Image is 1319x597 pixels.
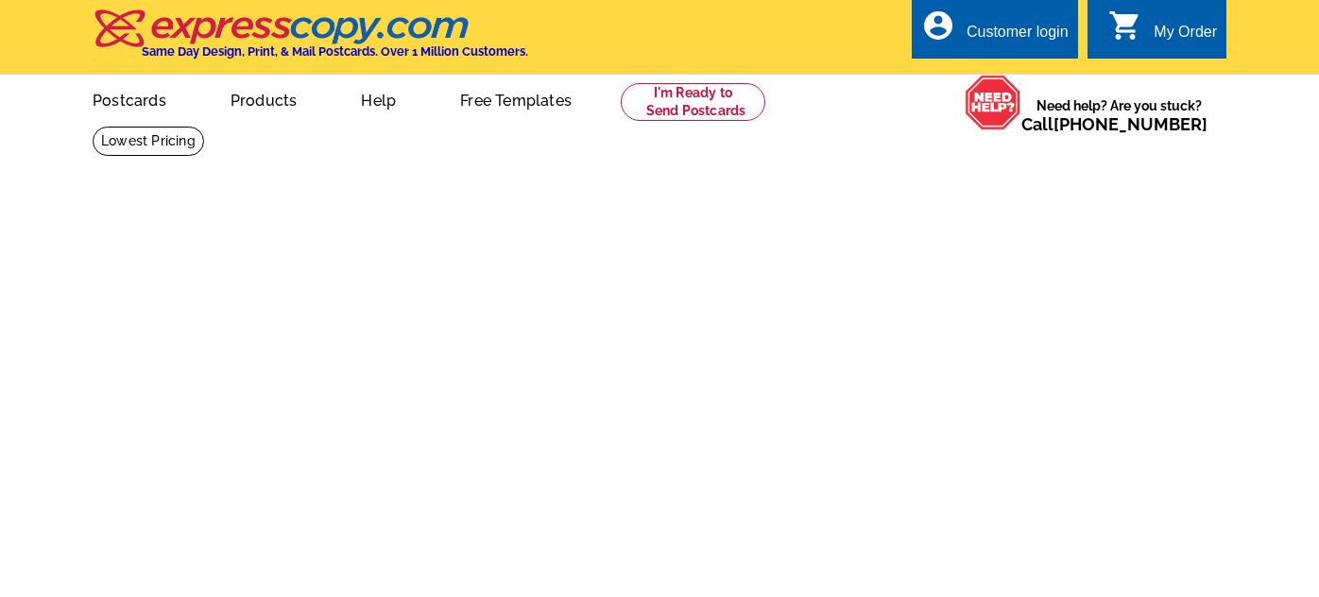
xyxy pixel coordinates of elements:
[93,23,528,59] a: Same Day Design, Print, & Mail Postcards. Over 1 Million Customers.
[965,75,1021,130] img: help
[331,77,426,121] a: Help
[200,77,328,121] a: Products
[921,21,1069,44] a: account_circle Customer login
[921,9,955,43] i: account_circle
[430,77,602,121] a: Free Templates
[1021,96,1217,134] span: Need help? Are you stuck?
[967,24,1069,50] div: Customer login
[1154,24,1217,50] div: My Order
[1108,9,1142,43] i: shopping_cart
[142,44,528,59] h4: Same Day Design, Print, & Mail Postcards. Over 1 Million Customers.
[1053,114,1208,134] a: [PHONE_NUMBER]
[62,77,197,121] a: Postcards
[1108,21,1217,44] a: shopping_cart My Order
[1021,114,1208,134] span: Call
